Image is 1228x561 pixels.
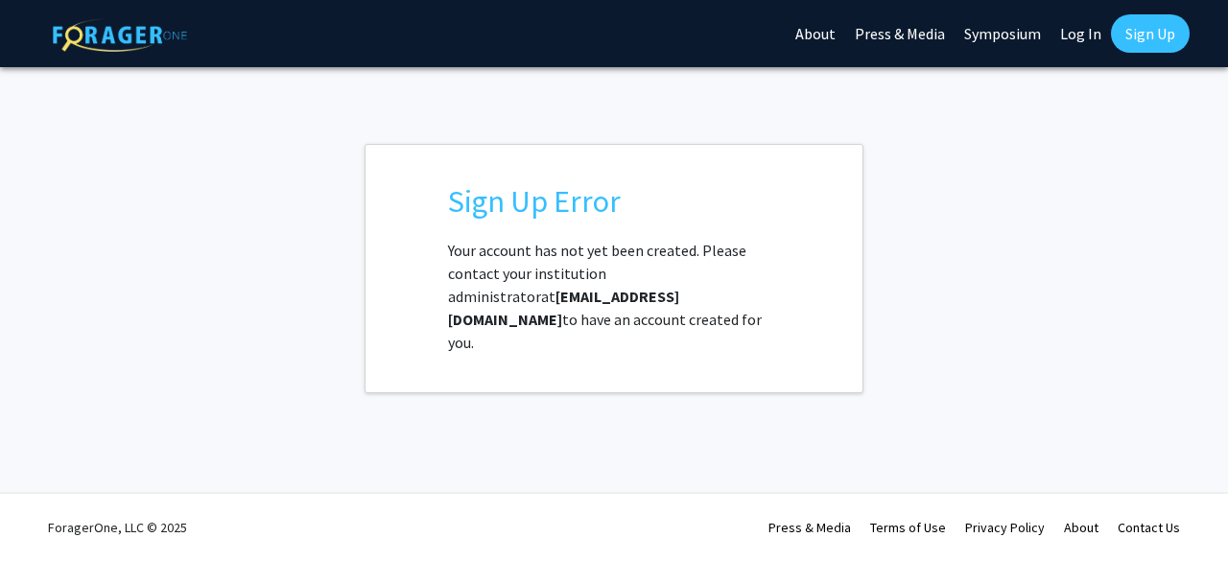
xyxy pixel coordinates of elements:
a: Press & Media [768,519,851,536]
h2: Sign Up Error [448,183,781,220]
b: [EMAIL_ADDRESS][DOMAIN_NAME] [448,287,679,329]
div: Your account has not yet been created. Please contact your institution administrator at to have a... [448,183,781,354]
a: Terms of Use [870,519,946,536]
a: Sign Up [1111,14,1190,53]
div: ForagerOne, LLC © 2025 [48,494,187,561]
a: Contact Us [1118,519,1180,536]
a: Privacy Policy [965,519,1045,536]
a: About [1064,519,1098,536]
img: ForagerOne Logo [53,18,187,52]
